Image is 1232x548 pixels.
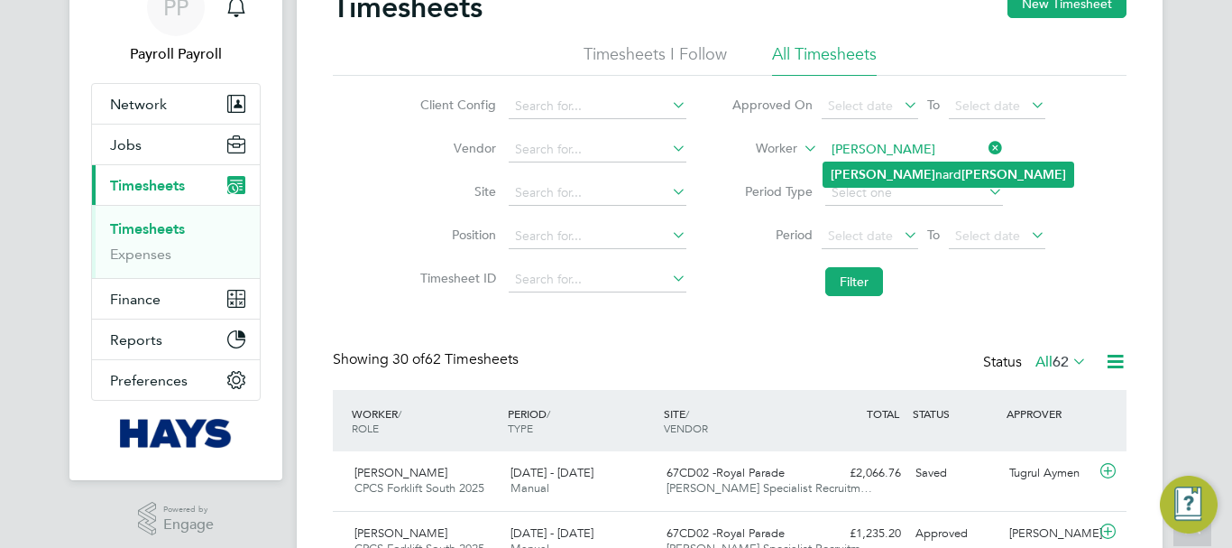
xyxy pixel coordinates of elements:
label: Position [415,227,496,243]
div: Tugrul Aymen [1002,459,1096,488]
span: To [922,223,945,246]
input: Search for... [825,137,1003,163]
button: Network [92,84,260,124]
span: 67CD02 -Royal Parade [667,525,785,541]
span: TYPE [508,421,533,435]
button: Finance [92,279,260,319]
span: Select date [828,98,893,114]
span: [DATE] - [DATE] [510,465,593,480]
span: / [685,406,689,421]
li: nard [823,163,1073,187]
span: / [398,406,401,421]
a: Go to home page [91,419,261,448]
li: Timesheets I Follow [584,43,727,76]
div: Saved [908,459,1002,488]
span: / [547,406,550,421]
label: Client Config [415,97,496,113]
label: Period Type [731,183,813,200]
div: STATUS [908,397,1002,430]
label: Period [731,227,813,243]
button: Timesheets [92,165,260,205]
div: WORKER [347,397,503,444]
div: PERIOD [503,397,659,444]
span: [PERSON_NAME] [354,465,447,480]
label: Site [415,183,496,200]
span: [DATE] - [DATE] [510,525,593,541]
div: SITE [659,397,815,444]
span: To [922,93,945,116]
div: Status [983,350,1090,376]
button: Preferences [92,360,260,400]
span: [PERSON_NAME] Specialist Recruitm… [667,480,872,496]
span: Payroll Payroll [91,43,261,65]
span: Timesheets [110,177,185,194]
span: Select date [955,98,1020,114]
span: 67CD02 -Royal Parade [667,465,785,480]
span: 30 of [392,350,425,368]
img: hays-logo-retina.png [120,419,233,448]
div: £2,066.76 [814,459,908,488]
a: Powered byEngage [138,502,215,536]
input: Search for... [509,224,686,249]
span: 62 [1053,353,1069,371]
a: Expenses [110,246,171,263]
input: Search for... [509,137,686,163]
span: Reports [110,331,162,348]
div: APPROVER [1002,397,1096,430]
span: TOTAL [867,406,899,421]
span: [PERSON_NAME] [354,525,447,541]
span: Finance [110,291,161,308]
button: Reports [92,320,260,359]
span: Select date [828,228,893,244]
b: [PERSON_NAME] [961,167,1066,182]
label: Worker [716,140,797,158]
input: Search for... [509,267,686,293]
input: Select one [825,181,1003,206]
span: Manual [510,480,549,496]
label: Approved On [731,97,813,113]
label: All [1035,353,1087,371]
span: Engage [163,517,214,533]
span: 62 Timesheets [392,350,519,368]
span: Select date [955,228,1020,244]
input: Search for... [509,94,686,119]
li: All Timesheets [772,43,877,76]
input: Search for... [509,181,686,206]
a: Timesheets [110,220,185,237]
button: Filter [825,267,883,296]
b: [PERSON_NAME] [831,167,935,182]
label: Timesheet ID [415,270,496,286]
span: ROLE [352,421,379,435]
span: Preferences [110,372,188,389]
span: CPCS Forklift South 2025 [354,480,484,496]
span: VENDOR [664,421,708,435]
button: Engage Resource Center [1160,476,1218,534]
span: Powered by [163,502,214,517]
button: Jobs [92,125,260,164]
span: Network [110,96,167,113]
label: Vendor [415,140,496,156]
div: Showing [333,350,522,369]
span: Jobs [110,136,142,153]
div: Timesheets [92,205,260,278]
